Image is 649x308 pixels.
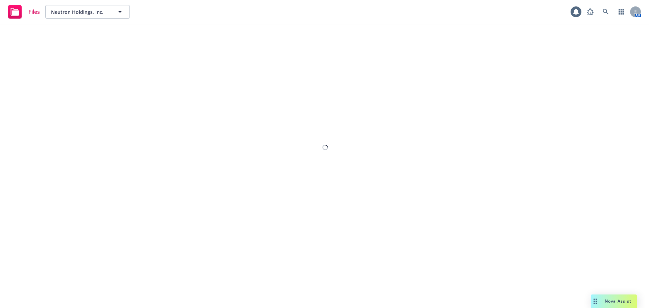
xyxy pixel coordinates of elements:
span: Files [28,9,40,15]
div: Drag to move [591,294,599,308]
a: Search [599,5,612,19]
span: Neutron Holdings, Inc. [51,8,110,16]
button: Neutron Holdings, Inc. [45,5,130,19]
span: Nova Assist [605,298,631,304]
button: Nova Assist [591,294,637,308]
a: Files [5,2,43,21]
a: Report a Bug [583,5,597,19]
a: Switch app [615,5,628,19]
